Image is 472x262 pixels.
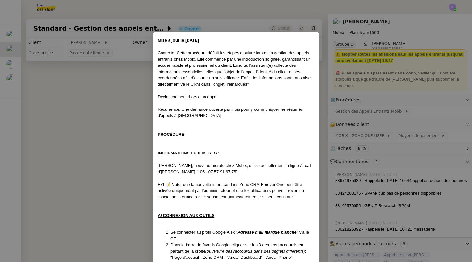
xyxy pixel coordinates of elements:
[158,94,189,99] u: Déclenchement :
[158,38,199,43] strong: Mise à jour le [DATE]
[158,106,314,119] div: : Une demande ouverte par mois pour y communiquer les résumés d'appels à [GEOGRAPHIC_DATA]
[158,162,314,175] div: [PERSON_NAME], nouveau recruté chez Mobix, utilise actuellement la ligne Aircall d'[PERSON_NAME] ...
[158,107,179,112] u: Récurrence
[158,50,177,55] u: Contexte :
[158,213,214,218] u: A/ CONNEXION AUX OUTILS
[170,229,314,242] li: Se connecter au profil Google Alex " " via le CF
[158,94,314,100] div: Lors d'un appel
[158,151,220,155] strong: INFORMATIONS EPHEMERES :
[170,242,314,261] li: Dans la barre de favoris Google, cliquer sur les 3 derniers raccourcis en partant de la droite : ...
[158,132,184,137] u: PROCÉDURE
[205,249,305,254] em: (ouverture des raccourcis dans des onglets différents)
[158,50,314,87] div: Cette procédure définit les étapes à suivre lors de la gestion des appels entrants chez Mobix. El...
[158,182,304,199] span: FYI 📝 Noter que la nouvelle interface dans Zoho CRM Forever One peut être activée uniquement par ...
[237,230,296,235] em: Adresse mail marque blanche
